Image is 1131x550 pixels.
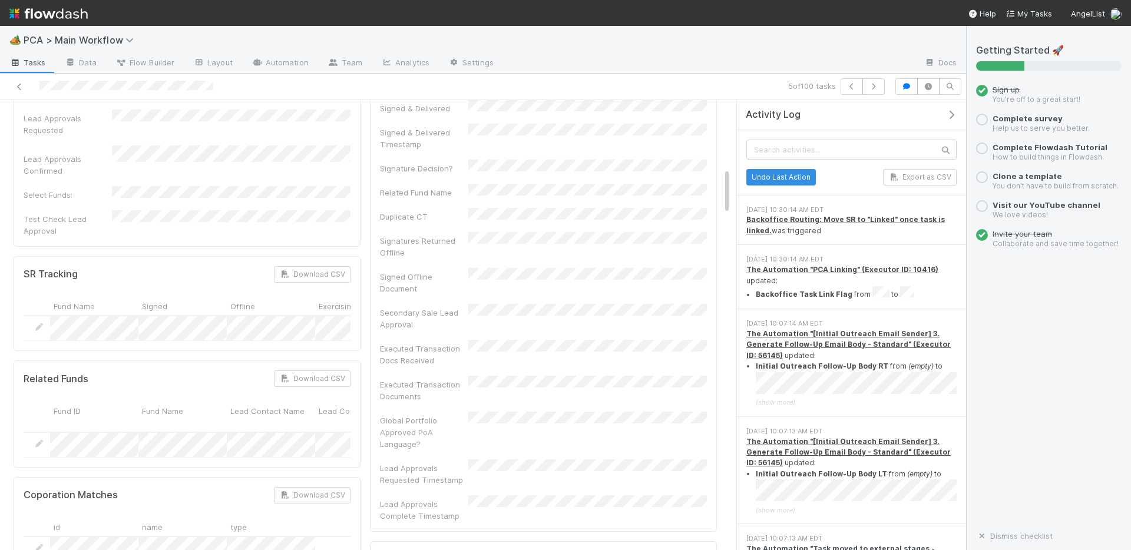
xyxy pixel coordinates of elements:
div: Related Fund Name [380,187,468,198]
div: Offline [227,297,315,315]
span: 5 of 100 tasks [788,80,836,92]
span: AngelList [1071,9,1105,18]
small: You’re off to a great start! [993,95,1080,104]
div: name [138,518,227,536]
span: (show more) [756,506,795,514]
summary: Initial Outreach Follow-Up Body LT from (empty) to (show more) [756,469,957,515]
button: Download CSV [274,487,350,503]
span: Flow Builder [115,57,174,68]
small: Help us to serve you better. [993,124,1090,132]
strong: Initial Outreach Follow-Up Body LT [756,469,887,478]
li: from to [756,286,957,300]
a: Flow Builder [106,54,184,73]
small: Collaborate and save time together! [993,239,1119,248]
a: The Automation "PCA Linking" (Executor ID: 10416) [746,265,938,274]
div: Signed [138,297,227,315]
a: Complete Flowdash Tutorial [993,143,1107,152]
a: The Automation "[Initial Outreach Email Sender] 3. Generate Follow-Up Email Body - Standard" (Exe... [746,329,951,360]
div: Fund ID [50,401,138,431]
div: Lead Approvals Requested Timestamp [380,462,468,486]
div: [DATE] 10:30:14 AM EDT [746,254,957,264]
div: Lead Approvals Confirmed [24,153,112,177]
h5: Coporation Matches [24,489,118,501]
div: updated: [746,329,957,408]
div: Exercising [315,297,404,315]
div: Signed & Delivered Timestamp [380,127,468,150]
div: Lead Contact Name [227,401,315,431]
a: Settings [439,54,503,73]
a: Docs [915,54,966,73]
div: updated: [746,436,957,516]
button: Export as CSV [883,169,957,185]
a: The Automation "[Initial Outreach Email Sender] 3. Generate Follow-Up Email Body - Standard" (Exe... [746,437,951,468]
a: Clone a template [993,171,1062,181]
small: How to build things in Flowdash. [993,153,1104,161]
div: Fund Name [138,401,227,431]
div: Select Funds: [24,189,112,201]
span: PCA > Main Workflow [24,34,140,46]
div: type [227,518,315,536]
small: We love videos! [993,210,1048,219]
a: Invite your team [993,229,1052,238]
strong: Initial Outreach Follow-Up Body RT [756,362,888,370]
h5: Getting Started 🚀 [976,45,1122,57]
div: Executed Transaction Docs Received [380,343,468,366]
a: Complete survey [993,114,1063,123]
a: My Tasks [1006,8,1052,19]
summary: Initial Outreach Follow-Up Body RT from (empty) to (show more) [756,361,957,407]
span: Activity Log [746,109,801,121]
h5: Related Funds [24,373,88,385]
div: id [50,518,138,536]
div: Global Portfolio Approved PoA Language? [380,415,468,450]
div: Secondary Sale Lead Approval [380,307,468,330]
div: [DATE] 10:30:14 AM EDT [746,205,957,215]
h5: SR Tracking [24,269,78,280]
div: Lead Contact Email [315,401,404,431]
div: Signed Offline Document [380,271,468,294]
span: Tasks [9,57,46,68]
button: Download CSV [274,370,350,387]
em: (empty) [908,362,934,370]
div: updated: [746,264,957,300]
a: Data [55,54,106,73]
img: logo-inverted-e16ddd16eac7371096b0.svg [9,4,88,24]
a: Visit our YouTube channel [993,200,1100,210]
a: Team [318,54,372,73]
div: Executed Transaction Documents [380,379,468,402]
div: Fund Name [50,297,138,315]
div: was triggered [746,214,957,236]
div: Lead Approvals Complete Timestamp [380,498,468,522]
div: Signature Decision? [380,163,468,174]
span: (show more) [756,398,795,406]
a: Backoffice Routing: Move SR to "Linked" once task is linked. [746,215,945,234]
img: avatar_2898ad1f-ea2e-452c-b8f6-739e10f1dc7d.png [1110,8,1122,20]
em: (empty) [907,469,932,478]
strong: Backoffice Task Link Flag [756,290,852,299]
div: Lead Approvals Requested [24,112,112,136]
span: 🏕️ [9,35,21,45]
a: Analytics [372,54,439,73]
div: Signed & Delivered [380,102,468,114]
input: Search activities... [746,140,957,160]
div: Duplicate CT [380,211,468,223]
div: [DATE] 10:07:13 AM EDT [746,426,957,436]
div: Signatures Returned Offline [380,235,468,259]
div: Help [968,8,996,19]
a: Layout [184,54,242,73]
span: My Tasks [1006,9,1052,18]
button: Undo Last Action [746,169,816,185]
small: You don’t have to build from scratch. [993,181,1119,190]
div: [DATE] 10:07:14 AM EDT [746,319,957,329]
button: Download CSV [274,266,350,283]
div: [DATE] 10:07:13 AM EDT [746,534,957,544]
a: Automation [242,54,318,73]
